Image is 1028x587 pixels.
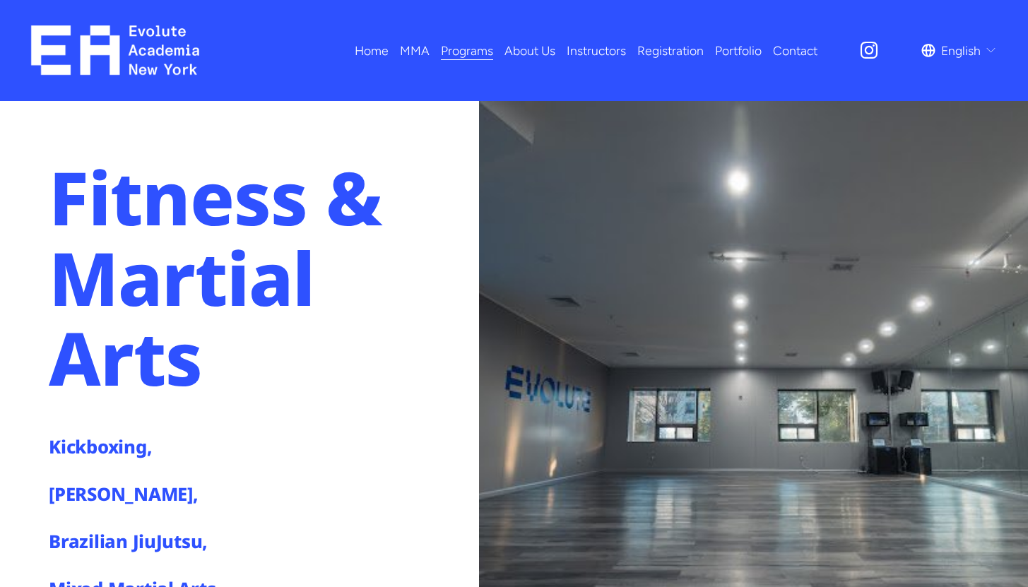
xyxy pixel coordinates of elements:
h4: [PERSON_NAME], [49,482,276,506]
h1: Fitness & Martial Arts [49,157,471,398]
h4: Kickboxing, [49,434,276,459]
a: Instagram [858,40,880,61]
span: English [941,40,981,62]
span: Programs [441,40,493,62]
a: Instructors [567,38,626,63]
a: Registration [637,38,704,63]
a: folder dropdown [441,38,493,63]
h4: Brazilian JiuJutsu, [49,529,276,554]
a: Portfolio [715,38,762,63]
a: folder dropdown [400,38,430,63]
a: Home [355,38,389,63]
a: Contact [773,38,817,63]
div: language picker [921,38,998,63]
a: About Us [504,38,555,63]
img: EA [31,25,200,75]
span: MMA [400,40,430,62]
